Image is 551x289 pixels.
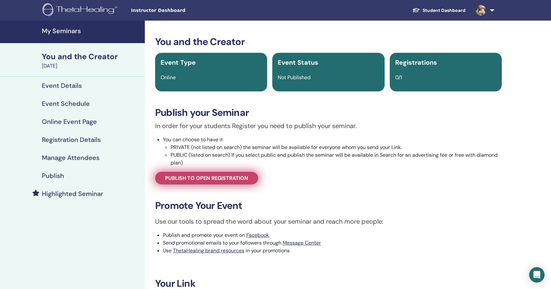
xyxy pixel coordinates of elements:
a: Message Center [283,239,321,246]
span: Registrations [395,58,437,67]
li: You can choose to have it [163,136,502,167]
span: Instructor Dashboard [131,7,228,14]
a: Publish to open registration [155,172,258,184]
li: Publish and promote your event on [163,231,502,239]
div: You and the Creator [42,51,141,62]
span: Not Published [278,74,311,81]
span: Event Type [161,58,196,67]
h4: Event Details [42,82,82,89]
span: Online [161,74,176,81]
img: logo.png [42,3,119,18]
a: You and the Creator[DATE] [38,51,145,70]
li: PUBLIC (listed on search) If you select public and publish the seminar will be available in Searc... [171,151,502,167]
p: In order for your students Register you need to publish your seminar. [155,121,502,131]
h4: My Seminars [42,27,141,35]
h4: Registration Details [42,136,101,144]
span: 0/1 [395,74,402,81]
h3: Publish your Seminar [155,107,502,118]
div: Open Intercom Messenger [529,267,545,283]
p: Use our tools to spread the word about your seminar and reach more people: [155,217,502,226]
h4: Publish [42,172,64,180]
h3: Promote Your Event [155,200,502,211]
li: Use in your promotions [163,247,502,255]
a: Student Dashboard [407,5,471,16]
a: ThetaHealing brand resources [173,247,244,254]
li: Send promotional emails to your followers through [163,239,502,247]
h4: Event Schedule [42,100,90,107]
h4: Online Event Page [42,118,97,126]
span: Event Status [278,58,318,67]
div: [DATE] [42,62,141,70]
img: graduation-cap-white.svg [412,7,420,13]
h3: You and the Creator [155,36,502,48]
h4: Highlighted Seminar [42,190,103,198]
a: Facebook [246,232,269,238]
span: Publish to open registration [165,175,248,182]
h4: Manage Attendees [42,154,99,162]
li: PRIVATE (not listed on search) the seminar will be available for everyone whom you send your Link. [171,144,502,151]
img: default.jpg [476,5,486,15]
